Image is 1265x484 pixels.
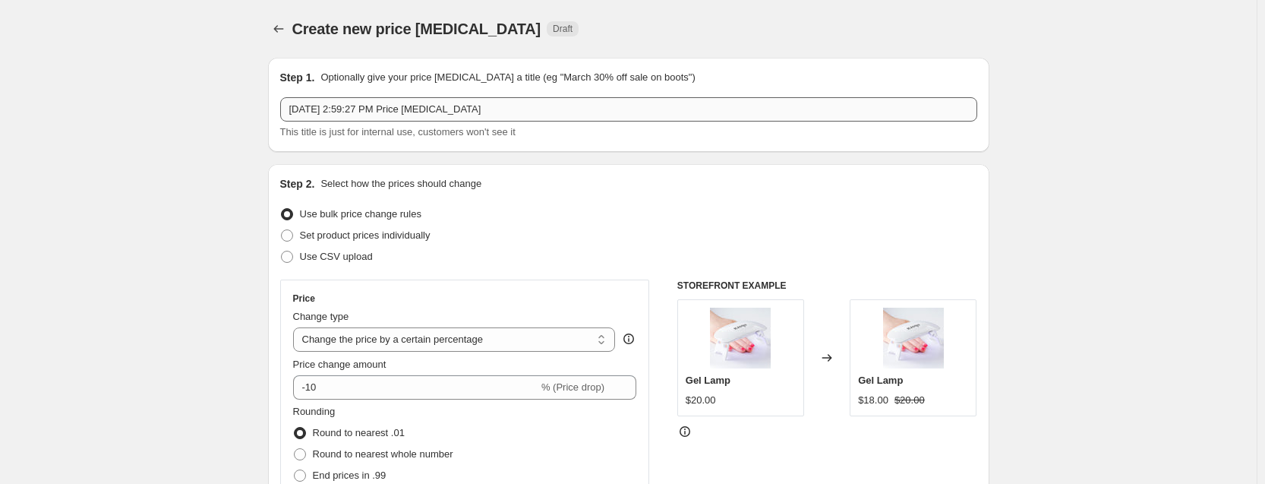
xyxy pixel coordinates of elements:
span: Change type [293,311,349,322]
strike: $20.00 [894,393,925,408]
div: help [621,331,636,346]
span: Gel Lamp [858,375,903,386]
span: % (Price drop) [541,381,604,393]
div: $18.00 [858,393,888,408]
span: Set product prices individually [300,229,431,241]
span: Gel Lamp [686,375,730,386]
img: GelLamp_64680d6b-3c2a-408d-a9ec-c2a34e5306f7_80x.jpg [710,308,771,369]
h2: Step 1. [280,70,315,85]
img: GelLamp_64680d6b-3c2a-408d-a9ec-c2a34e5306f7_80x.jpg [883,308,944,369]
div: $20.00 [686,393,716,408]
p: Optionally give your price [MEDICAL_DATA] a title (eg "March 30% off sale on boots") [320,70,695,85]
h2: Step 2. [280,176,315,191]
input: 30% off holiday sale [280,97,977,122]
span: Round to nearest whole number [313,448,453,460]
span: Rounding [293,406,336,417]
p: Select how the prices should change [320,176,481,191]
span: Price change amount [293,359,386,370]
span: Create new price [MEDICAL_DATA] [292,21,541,37]
h6: STOREFRONT EXAMPLE [677,280,977,292]
input: -15 [293,375,538,400]
span: Use bulk price change rules [300,208,421,220]
span: Round to nearest .01 [313,427,405,438]
button: Price change jobs [268,18,289,40]
span: End prices in .99 [313,470,386,481]
span: Use CSV upload [300,251,373,262]
span: Draft [553,23,573,35]
h3: Price [293,293,315,305]
span: This title is just for internal use, customers won't see it [280,126,516,138]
